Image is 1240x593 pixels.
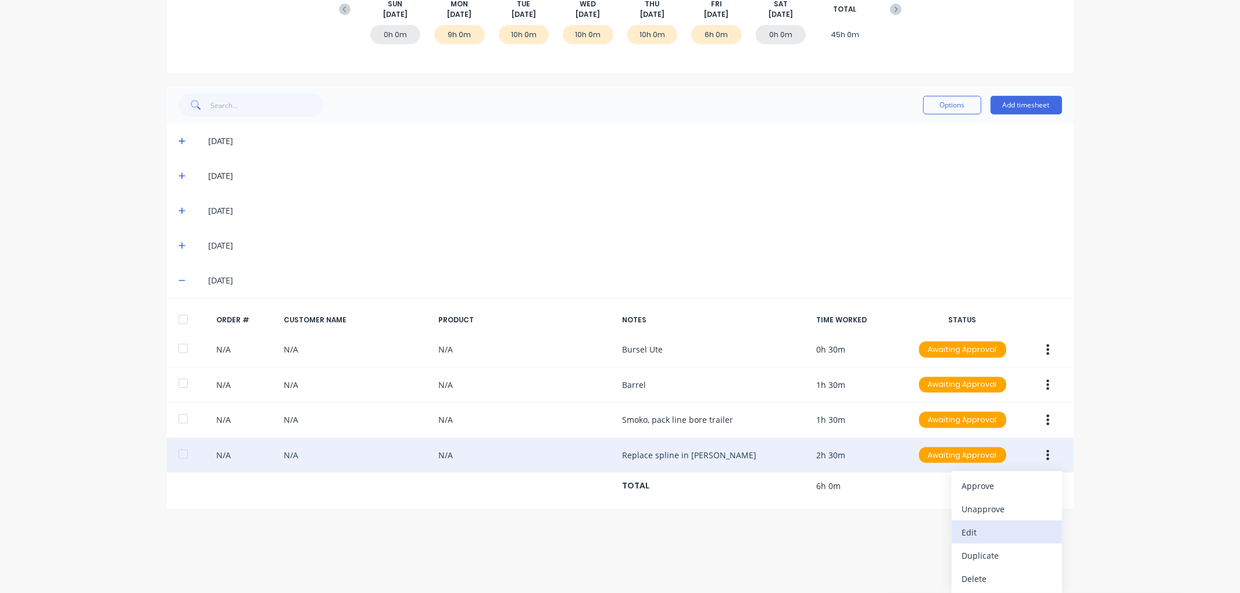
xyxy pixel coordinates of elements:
div: Awaiting Approval [919,447,1006,463]
div: Edit [962,524,1052,541]
span: [DATE] [512,9,536,20]
button: Delete [952,567,1062,590]
button: Edit [952,520,1062,544]
div: 0h 0m [370,25,421,44]
span: [DATE] [447,9,471,20]
div: [DATE] [208,204,1062,217]
button: Awaiting Approval [919,411,1007,429]
span: [DATE] [383,9,408,20]
div: 10h 0m [499,25,549,44]
button: Awaiting Approval [919,447,1007,464]
button: Options [923,96,981,114]
div: [DATE] [208,239,1062,252]
button: Unapprove [952,497,1062,520]
div: Awaiting Approval [919,342,1006,358]
div: Awaiting Approval [919,412,1006,428]
div: STATUS [913,315,1012,325]
div: 9h 0m [434,25,485,44]
div: 0h 0m [756,25,806,44]
div: Duplicate [962,547,1052,564]
span: [DATE] [704,9,728,20]
div: [DATE] [208,274,1062,287]
button: Approve [952,474,1062,497]
span: [DATE] [640,9,664,20]
div: ORDER # [217,315,275,325]
div: [DATE] [208,170,1062,182]
span: [DATE] [576,9,600,20]
div: 6h 0m [691,25,742,44]
div: Approve [962,477,1052,494]
button: Awaiting Approval [919,376,1007,394]
input: Search... [210,94,324,117]
div: CUSTOMER NAME [284,315,430,325]
div: 10h 0m [627,25,678,44]
button: Add timesheet [991,96,1062,114]
div: Delete [962,570,1052,587]
div: Unapprove [962,501,1052,517]
div: PRODUCT [439,315,613,325]
div: NOTES [623,315,807,325]
span: [DATE] [769,9,793,20]
button: Awaiting Approval [919,341,1007,358]
div: 10h 0m [563,25,613,44]
span: TOTAL [833,4,856,15]
button: Duplicate [952,544,1062,567]
div: Awaiting Approval [919,377,1006,393]
div: [DATE] [208,135,1062,148]
div: TIME WORKED [817,315,904,325]
div: 45h 0m [820,25,870,44]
